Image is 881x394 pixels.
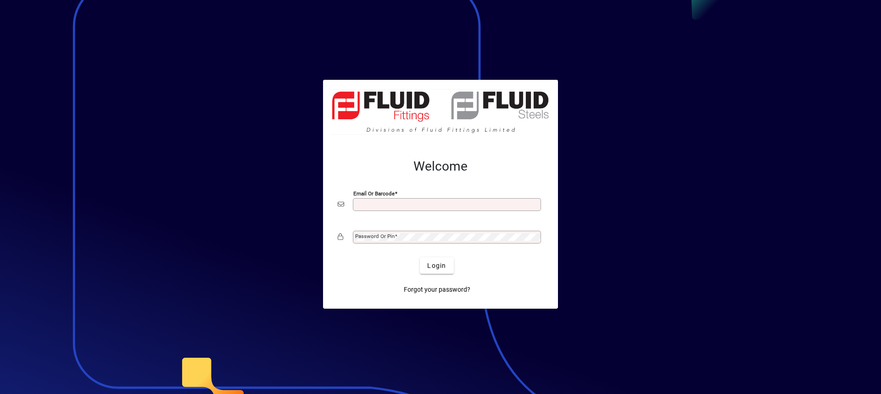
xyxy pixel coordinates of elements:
[427,261,446,271] span: Login
[400,281,474,298] a: Forgot your password?
[338,159,543,174] h2: Welcome
[355,233,395,239] mat-label: Password or Pin
[353,190,395,197] mat-label: Email or Barcode
[420,257,453,274] button: Login
[404,285,470,294] span: Forgot your password?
